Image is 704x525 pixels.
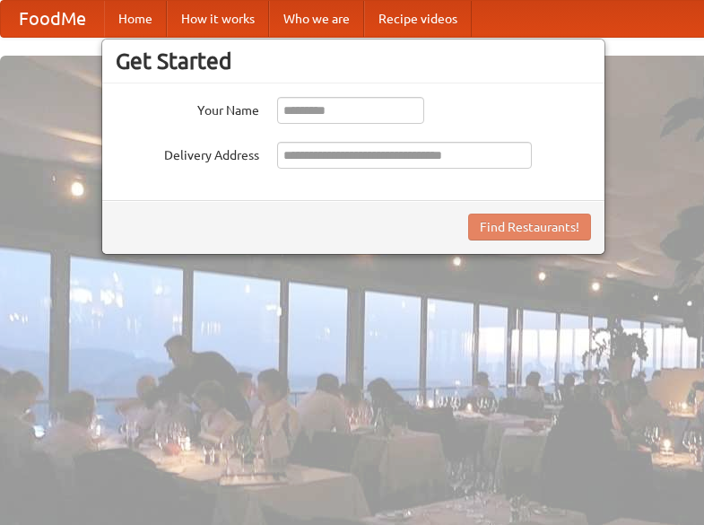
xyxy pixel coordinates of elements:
[167,1,269,37] a: How it works
[104,1,167,37] a: Home
[116,48,591,74] h3: Get Started
[116,142,259,164] label: Delivery Address
[364,1,472,37] a: Recipe videos
[116,97,259,119] label: Your Name
[269,1,364,37] a: Who we are
[468,214,591,241] button: Find Restaurants!
[1,1,104,37] a: FoodMe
